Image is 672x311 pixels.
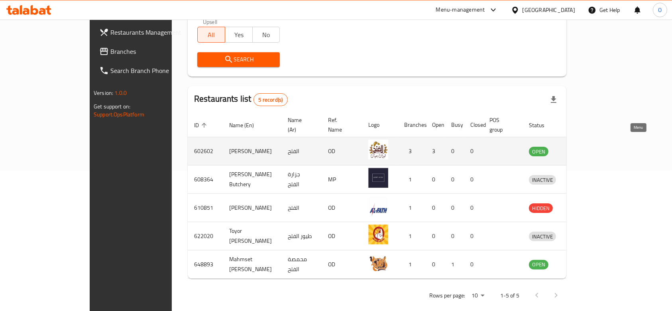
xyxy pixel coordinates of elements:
[566,113,593,137] th: Action
[281,250,322,279] td: محمصة الفتح
[110,66,196,75] span: Search Branch Phone
[464,137,483,165] td: 0
[188,113,593,279] table: enhanced table
[464,194,483,222] td: 0
[188,250,223,279] td: 648893
[93,42,202,61] a: Branches
[322,194,362,222] td: OD
[426,250,445,279] td: 0
[223,165,281,194] td: [PERSON_NAME] Butchery
[197,27,225,43] button: All
[197,52,280,67] button: Search
[194,93,288,106] h2: Restaurants list
[529,147,548,156] span: OPEN
[204,55,273,65] span: Search
[445,194,464,222] td: 0
[398,222,426,250] td: 1
[256,29,277,41] span: No
[93,23,202,42] a: Restaurants Management
[322,165,362,194] td: MP
[529,260,548,269] span: OPEN
[398,194,426,222] td: 1
[426,165,445,194] td: 0
[445,137,464,165] td: 0
[464,165,483,194] td: 0
[94,109,144,120] a: Support.OpsPlatform
[229,120,264,130] span: Name (En)
[114,88,127,98] span: 1.0.0
[281,137,322,165] td: الفتح
[398,113,426,137] th: Branches
[194,120,209,130] span: ID
[523,6,575,14] div: [GEOGRAPHIC_DATA]
[445,113,464,137] th: Busy
[252,27,280,43] button: No
[464,113,483,137] th: Closed
[203,19,218,24] label: Upsell
[94,88,113,98] span: Version:
[110,47,196,56] span: Branches
[322,222,362,250] td: OD
[288,115,312,134] span: Name (Ar)
[398,165,426,194] td: 1
[529,175,556,185] span: INACTIVE
[529,204,553,213] span: HIDDEN
[468,290,487,302] div: Rows per page:
[368,253,388,273] img: Mahmset Al Fath
[281,165,322,194] td: جزارة الفتح
[253,93,288,106] div: Total records count
[322,137,362,165] td: OD
[281,194,322,222] td: الفتح
[398,250,426,279] td: 1
[489,115,513,134] span: POS group
[436,5,485,15] div: Menu-management
[529,203,553,213] div: HIDDEN
[426,194,445,222] td: 0
[328,115,352,134] span: Ref. Name
[368,168,388,188] img: Al Fath Butchery
[94,101,130,112] span: Get support on:
[368,140,388,159] img: Al Fath
[110,28,196,37] span: Restaurants Management
[529,232,556,241] span: INACTIVE
[658,6,662,14] span: O
[201,29,222,41] span: All
[368,224,388,244] img: Toyor Al Fath
[426,137,445,165] td: 3
[322,250,362,279] td: OD
[529,120,555,130] span: Status
[464,222,483,250] td: 0
[445,165,464,194] td: 0
[426,222,445,250] td: 0
[188,165,223,194] td: 608364
[445,250,464,279] td: 1
[368,196,388,216] img: AL FATH
[544,90,563,109] div: Export file
[225,27,253,43] button: Yes
[500,291,519,301] p: 1-5 of 5
[188,137,223,165] td: 602602
[464,250,483,279] td: 0
[223,137,281,165] td: [PERSON_NAME]
[93,61,202,80] a: Search Branch Phone
[429,291,465,301] p: Rows per page:
[426,113,445,137] th: Open
[254,96,288,104] span: 5 record(s)
[228,29,250,41] span: Yes
[398,137,426,165] td: 3
[223,194,281,222] td: [PERSON_NAME]
[223,250,281,279] td: Mahmset [PERSON_NAME]
[223,222,281,250] td: Toyor [PERSON_NAME]
[188,222,223,250] td: 622020
[445,222,464,250] td: 0
[281,222,322,250] td: طيور الفتح
[362,113,398,137] th: Logo
[188,194,223,222] td: 610851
